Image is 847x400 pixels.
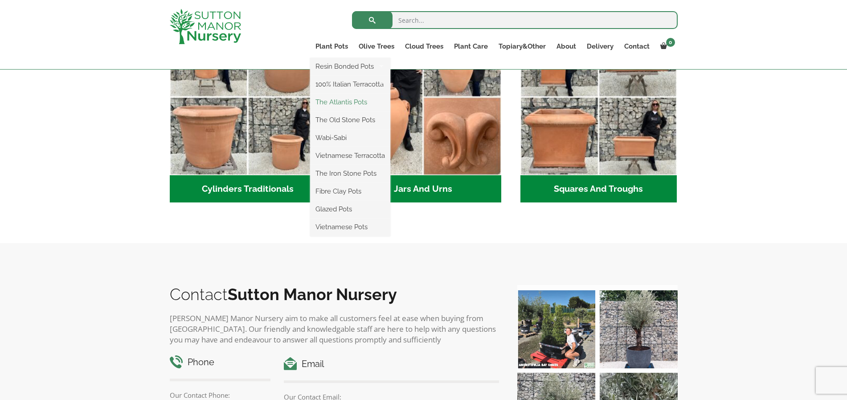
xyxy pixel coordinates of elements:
[310,185,390,198] a: Fibre Clay Pots
[170,19,326,202] a: Visit product category Cylinders Traditionals
[310,60,390,73] a: Resin Bonded Pots
[520,19,677,175] img: Squares And Troughs
[619,40,655,53] a: Contact
[345,19,501,175] img: Jars And Urns
[170,19,326,175] img: Cylinders Traditionals
[345,175,501,203] h2: Jars And Urns
[400,40,449,53] a: Cloud Trees
[551,40,581,53] a: About
[310,40,353,53] a: Plant Pots
[170,175,326,203] h2: Cylinders Traditionals
[600,290,678,368] img: A beautiful multi-stem Spanish Olive tree potted in our luxurious fibre clay pots 😍😍
[345,19,501,202] a: Visit product category Jars And Urns
[310,220,390,234] a: Vietnamese Pots
[284,357,499,371] h4: Email
[666,38,675,47] span: 0
[581,40,619,53] a: Delivery
[170,313,499,345] p: [PERSON_NAME] Manor Nursery aim to make all customers feel at ease when buying from [GEOGRAPHIC_D...
[352,11,678,29] input: Search...
[310,78,390,91] a: 100% Italian Terracotta
[310,167,390,180] a: The Iron Stone Pots
[310,95,390,109] a: The Atlantis Pots
[170,9,241,44] img: logo
[353,40,400,53] a: Olive Trees
[228,285,397,304] b: Sutton Manor Nursery
[520,19,677,202] a: Visit product category Squares And Troughs
[655,40,678,53] a: 0
[449,40,493,53] a: Plant Care
[517,290,595,368] img: Our elegant & picturesque Angustifolia Cones are an exquisite addition to your Bay Tree collectio...
[310,149,390,162] a: Vietnamese Terracotta
[310,202,390,216] a: Glazed Pots
[170,285,499,304] h2: Contact
[493,40,551,53] a: Topiary&Other
[310,113,390,127] a: The Old Stone Pots
[310,131,390,144] a: Wabi-Sabi
[520,175,677,203] h2: Squares And Troughs
[170,355,271,369] h4: Phone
